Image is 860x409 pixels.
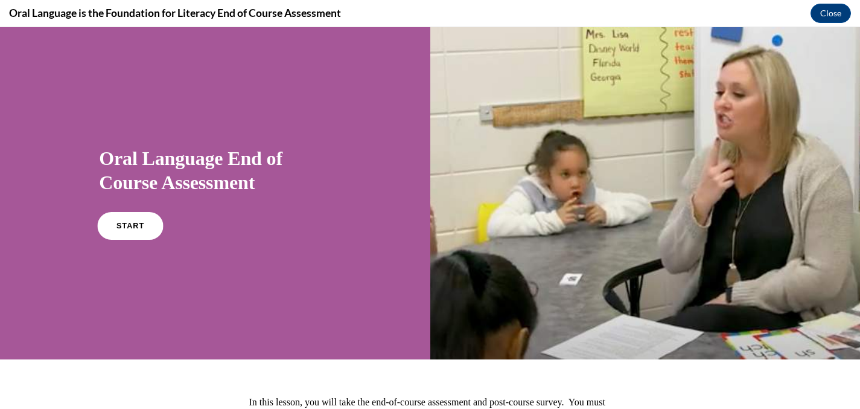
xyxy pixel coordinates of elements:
[811,4,851,23] button: Close
[249,365,611,405] p: In this lesson, you will take the end-of-course assessment and post-course survey. You must score...
[98,185,164,213] a: START
[116,195,144,204] span: START
[99,119,331,167] h1: Oral Language End of Course Assessment
[9,5,341,21] h4: Oral Language is the Foundation for Literacy End of Course Assessment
